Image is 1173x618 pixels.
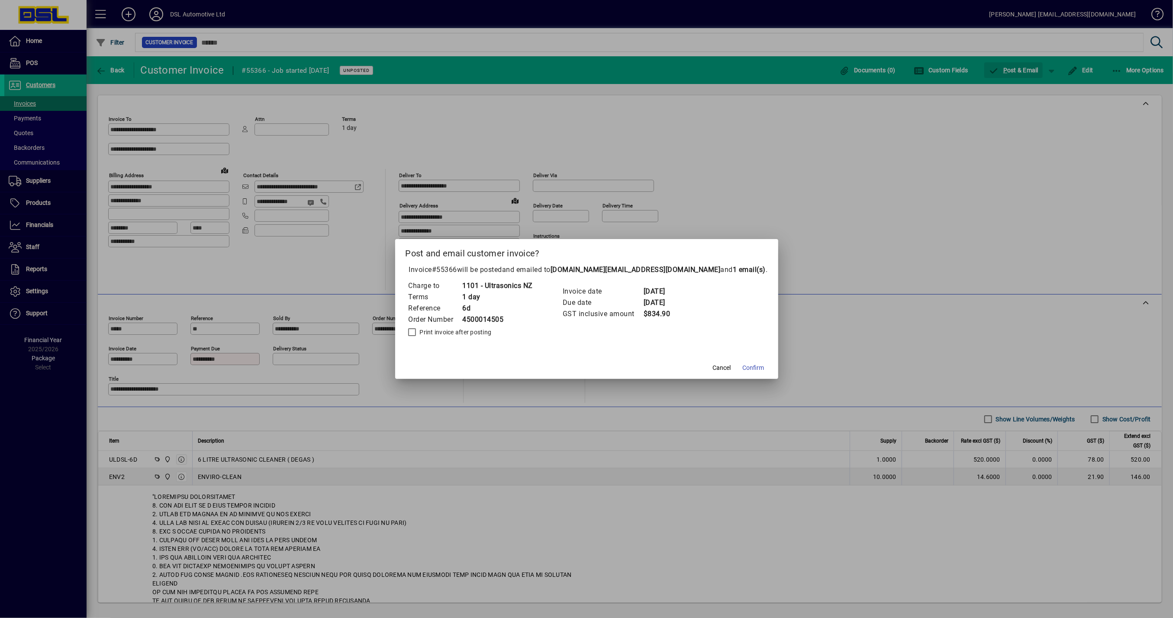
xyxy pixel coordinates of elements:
[462,280,533,291] td: 1101 - Ultrasonics NZ
[562,308,643,320] td: GST inclusive amount
[408,291,462,303] td: Terms
[643,308,678,320] td: $834.90
[562,297,643,308] td: Due date
[462,291,533,303] td: 1 day
[408,303,462,314] td: Reference
[395,239,778,264] h2: Post and email customer invoice?
[643,286,678,297] td: [DATE]
[743,363,764,372] span: Confirm
[502,265,766,274] span: and emailed to
[721,265,766,274] span: and
[432,265,457,274] span: #55366
[733,265,766,274] b: 1 email(s)
[408,280,462,291] td: Charge to
[551,265,721,274] b: [DOMAIN_NAME][EMAIL_ADDRESS][DOMAIN_NAME]
[408,314,462,325] td: Order Number
[643,297,678,308] td: [DATE]
[462,303,533,314] td: 6d
[739,360,768,375] button: Confirm
[406,265,768,275] p: Invoice will be posted .
[562,286,643,297] td: Invoice date
[462,314,533,325] td: 4500014505
[708,360,736,375] button: Cancel
[418,328,492,337] label: Print invoice after posting
[713,363,731,372] span: Cancel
